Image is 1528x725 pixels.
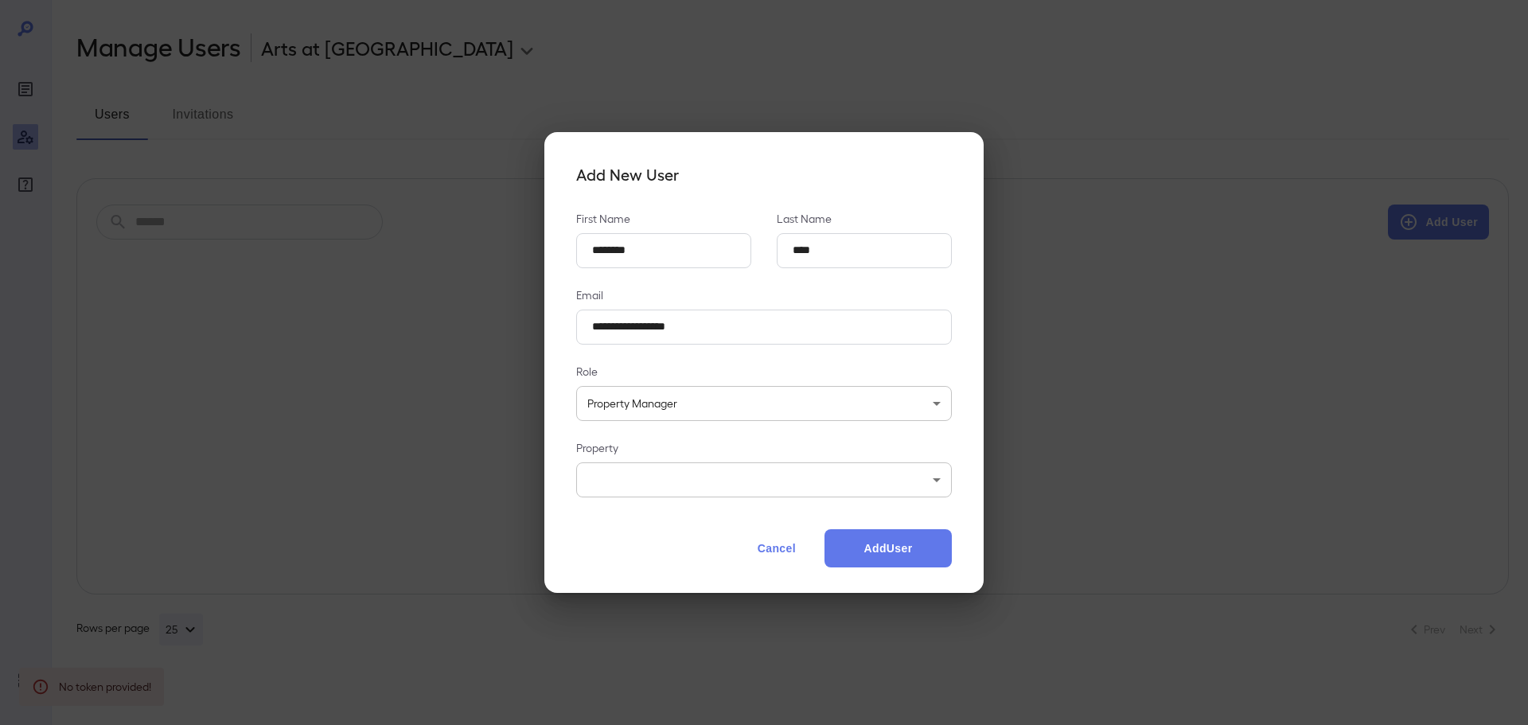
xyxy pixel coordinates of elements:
button: AddUser [824,529,952,567]
p: Role [576,364,952,380]
div: Property Manager [576,386,952,421]
p: Last Name [777,211,952,227]
p: First Name [576,211,751,227]
p: Email [576,287,952,303]
button: Cancel [742,529,812,567]
p: Property [576,440,952,456]
h4: Add New User [576,164,952,185]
